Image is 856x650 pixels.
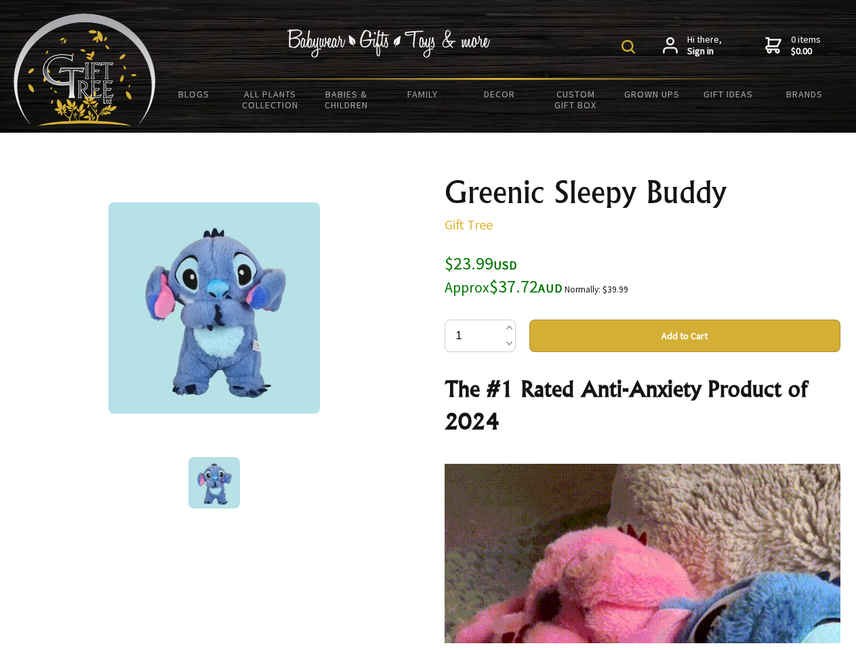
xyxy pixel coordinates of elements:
strong: Sign in [687,45,722,58]
button: Add to Cart [529,320,840,352]
a: 0 items$0.00 [765,34,821,58]
img: Babyware - Gifts - Toys and more... [14,14,156,126]
strong: $0.00 [791,45,821,58]
img: Greenic Sleepy Buddy [188,457,240,508]
a: BLOGS [156,80,232,108]
span: 0 items [791,33,821,58]
a: Hi there,Sign in [663,34,722,58]
small: Approx [445,278,489,297]
strong: The #1 Rated Anti-Anxiety Product of 2024 [445,375,807,435]
span: AUD [538,280,563,296]
a: Babies & Children [308,80,385,119]
a: Decor [461,80,537,108]
small: Normally: $39.99 [565,284,628,295]
a: Gift Tree [445,216,493,233]
img: Greenic Sleepy Buddy [108,202,320,414]
span: $23.99 $37.72 [445,252,563,297]
a: Grown Ups [613,80,690,108]
img: Babywear - Gifts - Toys & more [287,29,491,58]
img: product search [621,40,635,53]
a: Custom Gift Box [537,80,614,119]
a: All Plants Collection [232,80,309,119]
span: Hi there, [687,34,722,58]
a: Gift Ideas [690,80,767,108]
span: USD [493,257,517,273]
a: Family [385,80,462,108]
a: Brands [767,80,843,108]
h1: Greenic Sleepy Buddy [445,176,840,209]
